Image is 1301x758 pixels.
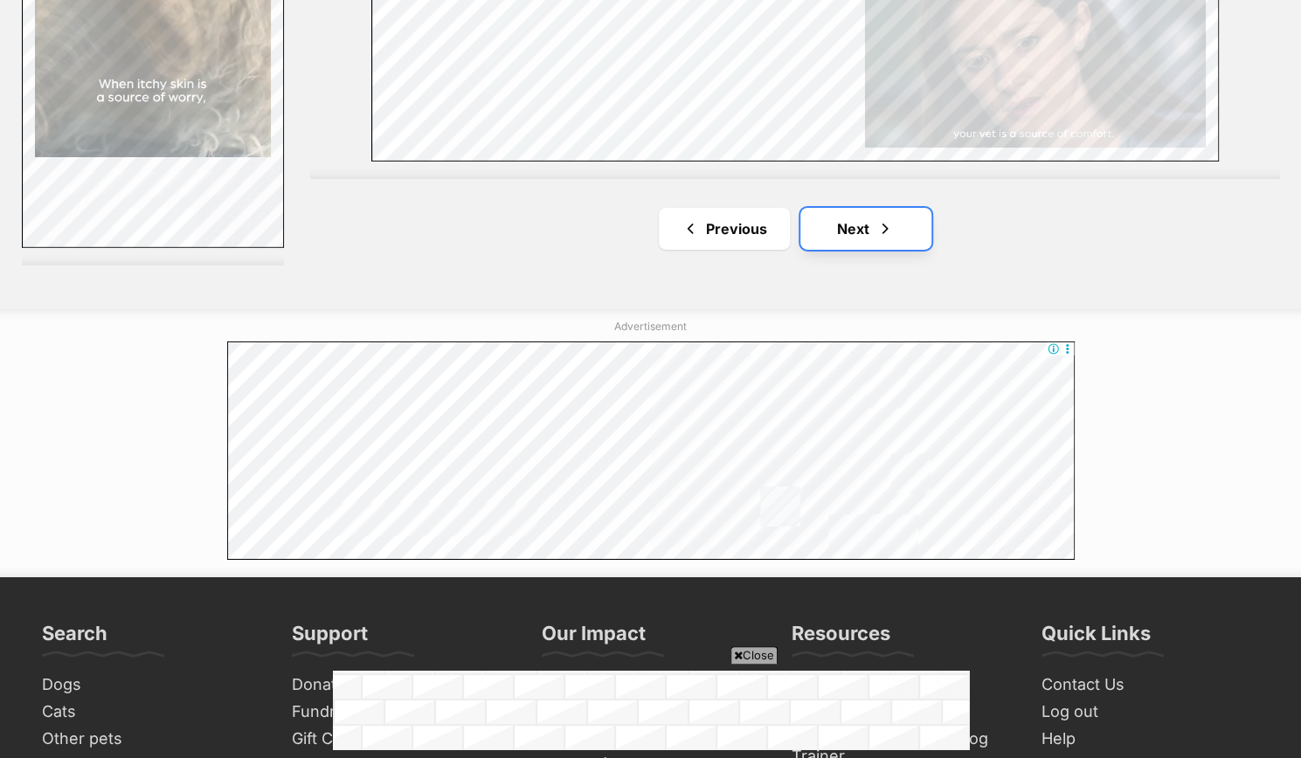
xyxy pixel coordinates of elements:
[227,341,1075,560] iframe: Advertisement
[1035,672,1267,699] a: Contact Us
[1035,726,1267,753] a: Help
[292,621,368,656] h3: Support
[35,726,267,753] a: Other pets
[659,208,790,250] a: Previous page
[792,621,890,656] h3: Resources
[285,672,517,699] a: Donate
[42,621,107,656] h3: Search
[285,726,517,753] a: Gift Cards
[800,208,931,250] a: Next page
[333,671,969,749] iframe: Advertisement
[730,646,778,664] span: Close
[35,672,267,699] a: Dogs
[542,621,646,656] h3: Our Impact
[1041,621,1151,656] h3: Quick Links
[285,699,517,726] a: Fundraise
[1035,699,1267,726] a: Log out
[310,208,1280,250] nav: Pagination
[35,699,267,726] a: Cats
